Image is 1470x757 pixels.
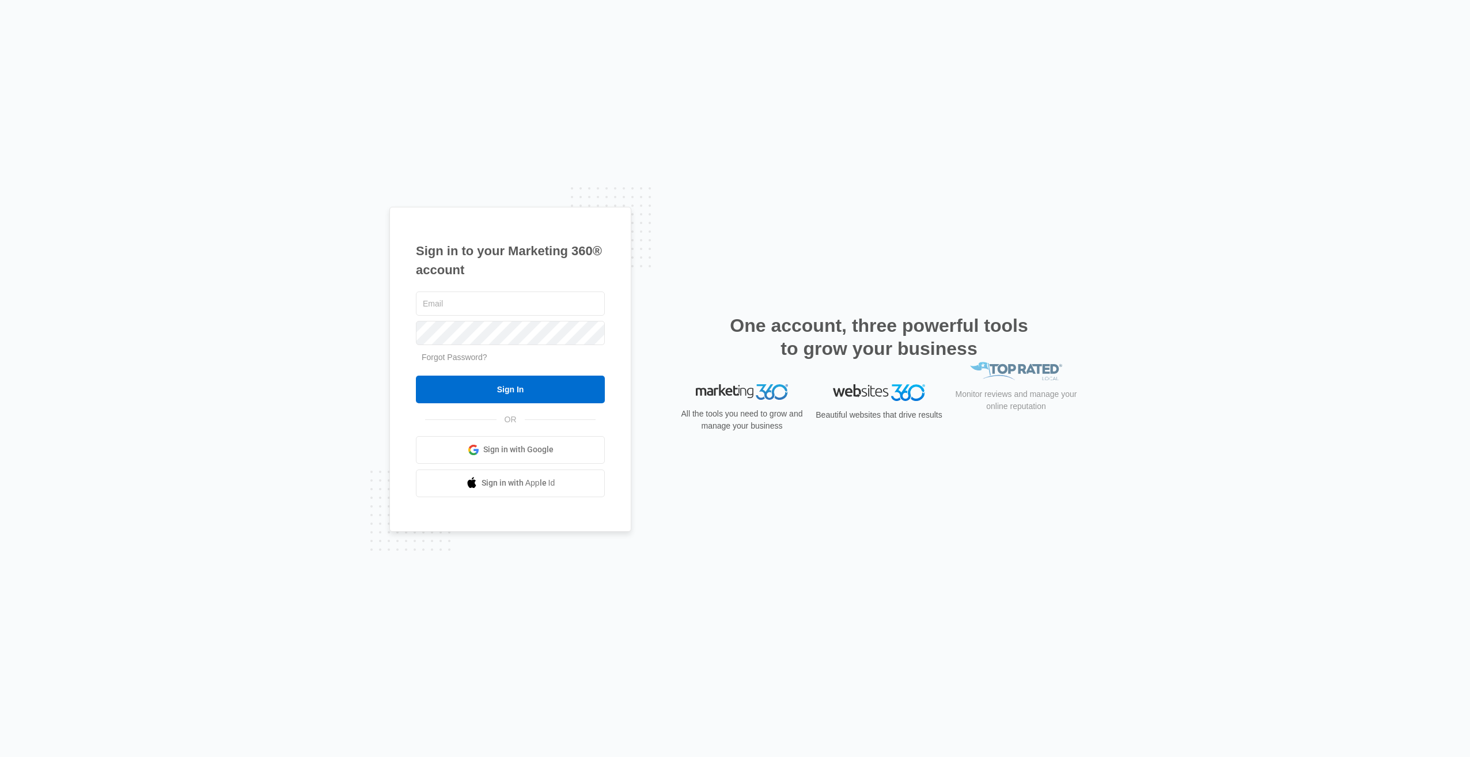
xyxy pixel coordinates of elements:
[726,314,1032,360] h2: One account, three powerful tools to grow your business
[814,409,944,421] p: Beautiful websites that drive results
[416,376,605,403] input: Sign In
[970,384,1062,403] img: Top Rated Local
[696,384,788,400] img: Marketing 360
[422,353,487,362] a: Forgot Password?
[416,470,605,497] a: Sign in with Apple Id
[416,241,605,279] h1: Sign in to your Marketing 360® account
[677,408,806,432] p: All the tools you need to grow and manage your business
[416,436,605,464] a: Sign in with Google
[952,411,1081,435] p: Monitor reviews and manage your online reputation
[833,384,925,401] img: Websites 360
[483,444,554,456] span: Sign in with Google
[482,477,555,489] span: Sign in with Apple Id
[497,414,525,426] span: OR
[416,292,605,316] input: Email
